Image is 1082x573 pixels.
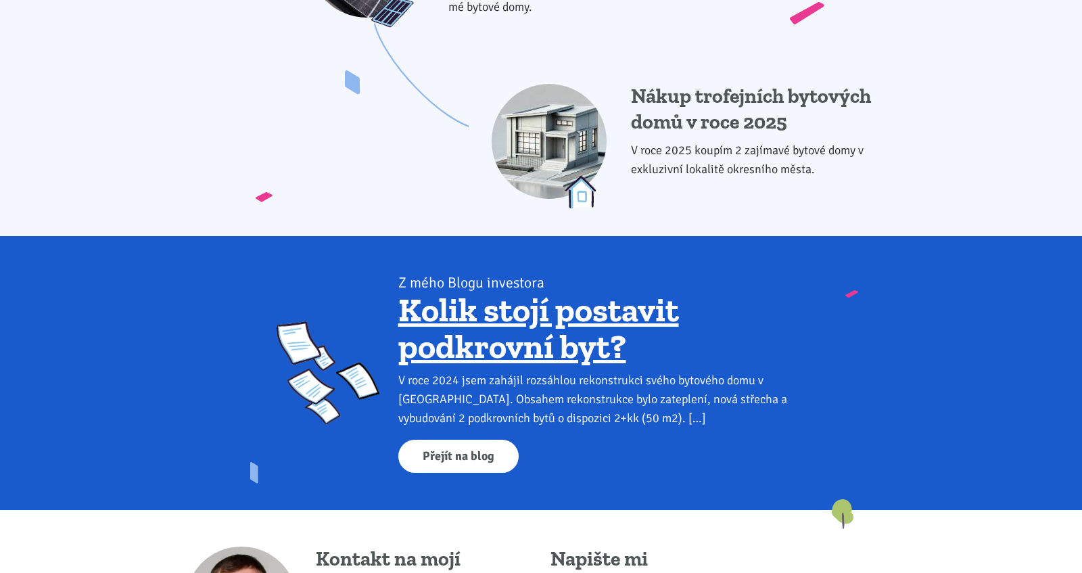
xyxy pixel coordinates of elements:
[398,273,806,292] div: Z mého Blogu investora
[398,290,679,367] a: Kolik stojí postavit podkrovní byt?
[398,440,519,473] a: Přejít na blog
[398,371,806,428] div: V roce 2024 jsem zahájil rozsáhlou rekonstrukci svého bytového domu v [GEOGRAPHIC_DATA]. Obsahem ...
[631,141,897,179] p: V roce 2025 koupím 2 zajímavé bytové domy v exkluzivní lokalitě okresního města.
[550,547,837,572] h4: Napište mi
[631,84,897,135] h4: Nákup trofejních bytových domů v roce 2025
